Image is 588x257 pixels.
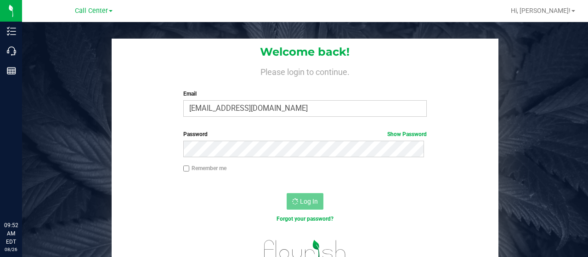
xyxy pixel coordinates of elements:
input: Remember me [183,166,190,172]
label: Email [183,90,427,98]
label: Remember me [183,164,226,172]
h4: Please login to continue. [112,66,498,77]
inline-svg: Inventory [7,27,16,36]
span: Log In [300,198,318,205]
a: Show Password [387,131,427,137]
p: 09:52 AM EDT [4,221,18,246]
p: 08/26 [4,246,18,253]
inline-svg: Reports [7,66,16,75]
inline-svg: Call Center [7,46,16,56]
span: Call Center [75,7,108,15]
span: Hi, [PERSON_NAME]! [511,7,571,14]
a: Forgot your password? [277,216,334,222]
h1: Welcome back! [112,46,498,58]
button: Log In [287,193,323,210]
span: Password [183,131,208,137]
